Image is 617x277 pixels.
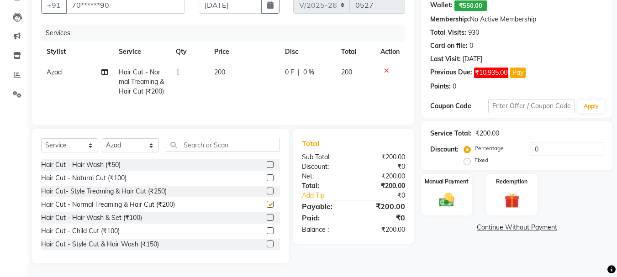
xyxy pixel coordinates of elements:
div: [DATE] [463,54,482,64]
label: Fixed [475,156,488,164]
label: Percentage [475,144,504,152]
div: 0 [469,41,473,51]
div: Discount: [295,162,353,172]
span: ₹550.00 [454,0,487,11]
div: Service Total: [430,129,472,138]
a: Add Tip [295,191,363,200]
span: 0 F [285,68,294,77]
div: Previous Due: [430,68,472,78]
div: Total Visits: [430,28,466,37]
div: Membership: [430,15,470,24]
div: ₹0 [353,212,412,223]
input: Enter Offer / Coupon Code [488,99,575,113]
div: Hair Cut - Hair Wash & Set (₹100) [41,213,142,223]
div: Sub Total: [295,152,353,162]
span: | [298,68,300,77]
div: Last Visit: [430,54,461,64]
th: Price [209,42,279,62]
div: ₹200.00 [353,201,412,212]
div: Payable: [295,201,353,212]
span: 0 % [303,68,314,77]
div: ₹0 [353,162,412,172]
div: Net: [295,172,353,181]
th: Qty [170,42,209,62]
img: _gift.svg [500,191,524,210]
div: ₹200.00 [353,152,412,162]
div: Paid: [295,212,353,223]
div: Hair Cut - Hair Wash (₹50) [41,160,121,170]
div: Hair Cut- Style Treaming & Hair Cut (₹250) [41,187,167,196]
div: Services [42,25,412,42]
div: ₹200.00 [353,225,412,235]
img: _cash.svg [434,191,459,209]
div: No Active Membership [430,15,603,24]
div: Coupon Code [430,101,488,111]
div: Wallet: [430,0,453,11]
a: Continue Without Payment [423,223,611,232]
div: ₹200.00 [475,129,499,138]
th: Disc [279,42,336,62]
div: Hair Cut - Normal Treaming & Hair Cut (₹200) [41,200,175,209]
div: ₹200.00 [353,181,412,191]
div: 0 [453,82,456,91]
div: Balance : [295,225,353,235]
span: Azad [47,68,62,76]
div: 930 [468,28,479,37]
div: Hair Cut - Style Cut & Hair Wash (₹150) [41,240,159,249]
div: Card on file: [430,41,468,51]
div: ₹0 [364,191,412,200]
span: ₹10,935.00 [474,68,508,78]
div: Total: [295,181,353,191]
div: Hair Cut - Child Cut (₹100) [41,226,120,236]
span: 200 [341,68,352,76]
th: Total [336,42,375,62]
label: Redemption [496,178,527,186]
div: Points: [430,82,451,91]
span: Hair Cut - Normal Treaming & Hair Cut (₹200) [119,68,164,95]
button: Pay [510,68,526,78]
th: Service [113,42,171,62]
label: Manual Payment [425,178,469,186]
span: 200 [214,68,225,76]
span: 1 [176,68,179,76]
span: Total [302,139,323,148]
div: Hair Cut - Natural Cut (₹100) [41,173,127,183]
div: ₹200.00 [353,172,412,181]
th: Stylist [41,42,113,62]
input: Search or Scan [166,138,280,152]
button: Apply [578,99,604,113]
div: Discount: [430,145,459,154]
th: Action [375,42,405,62]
